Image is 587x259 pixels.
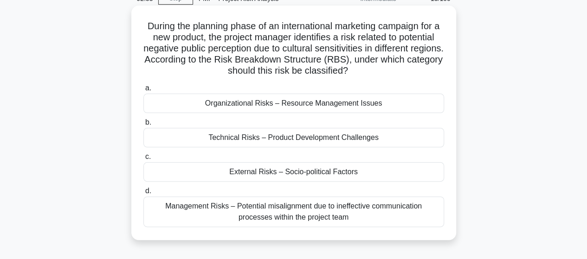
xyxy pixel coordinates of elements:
span: c. [145,152,151,160]
div: External Risks – Socio-political Factors [143,162,444,182]
div: Management Risks – Potential misalignment due to ineffective communication processes within the p... [143,196,444,227]
div: Technical Risks – Product Development Challenges [143,128,444,147]
span: b. [145,118,151,126]
span: a. [145,84,151,92]
div: Organizational Risks – Resource Management Issues [143,94,444,113]
h5: During the planning phase of an international marketing campaign for a new product, the project m... [142,20,445,77]
span: d. [145,187,151,195]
